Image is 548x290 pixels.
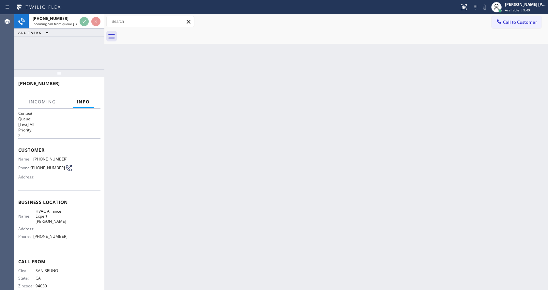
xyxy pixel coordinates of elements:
span: Phone: [18,165,31,170]
span: Call to Customer [503,19,537,25]
span: Call From [18,258,100,265]
span: Available | 9:49 [505,8,530,12]
span: Business location [18,199,100,205]
span: [PHONE_NUMBER] [18,80,60,86]
span: Customer [18,147,100,153]
h2: Queue: [18,116,100,122]
input: Search [107,16,194,27]
p: 2 [18,133,100,138]
span: [PHONE_NUMBER] [33,234,68,239]
span: CA [36,276,68,281]
span: Address: [18,175,36,179]
button: Incoming [25,96,60,108]
div: [PERSON_NAME] [PERSON_NAME] [505,2,546,7]
span: ALL TASKS [18,30,42,35]
button: Mute [480,3,489,12]
span: Incoming [29,99,56,105]
button: Call to Customer [492,16,541,28]
h2: Priority: [18,127,100,133]
button: Accept [80,17,89,26]
span: HVAC Alliance Expert [PERSON_NAME] [36,209,68,224]
h1: Context [18,111,100,116]
p: [Test] All [18,122,100,127]
button: ALL TASKS [14,29,55,37]
span: Zipcode: [18,283,36,288]
span: Name: [18,214,36,219]
span: Name: [18,157,33,161]
span: State: [18,276,36,281]
span: Address: [18,226,36,231]
span: [PHONE_NUMBER] [33,157,68,161]
span: Incoming call from queue [Test] All [33,22,87,26]
span: Phone: [18,234,33,239]
span: Info [77,99,90,105]
button: Reject [91,17,100,26]
span: SAN BRUNO [36,268,68,273]
span: City: [18,268,36,273]
span: [PHONE_NUMBER] [33,16,68,21]
button: Info [73,96,94,108]
span: 94030 [36,283,68,288]
span: [PHONE_NUMBER] [31,165,65,170]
